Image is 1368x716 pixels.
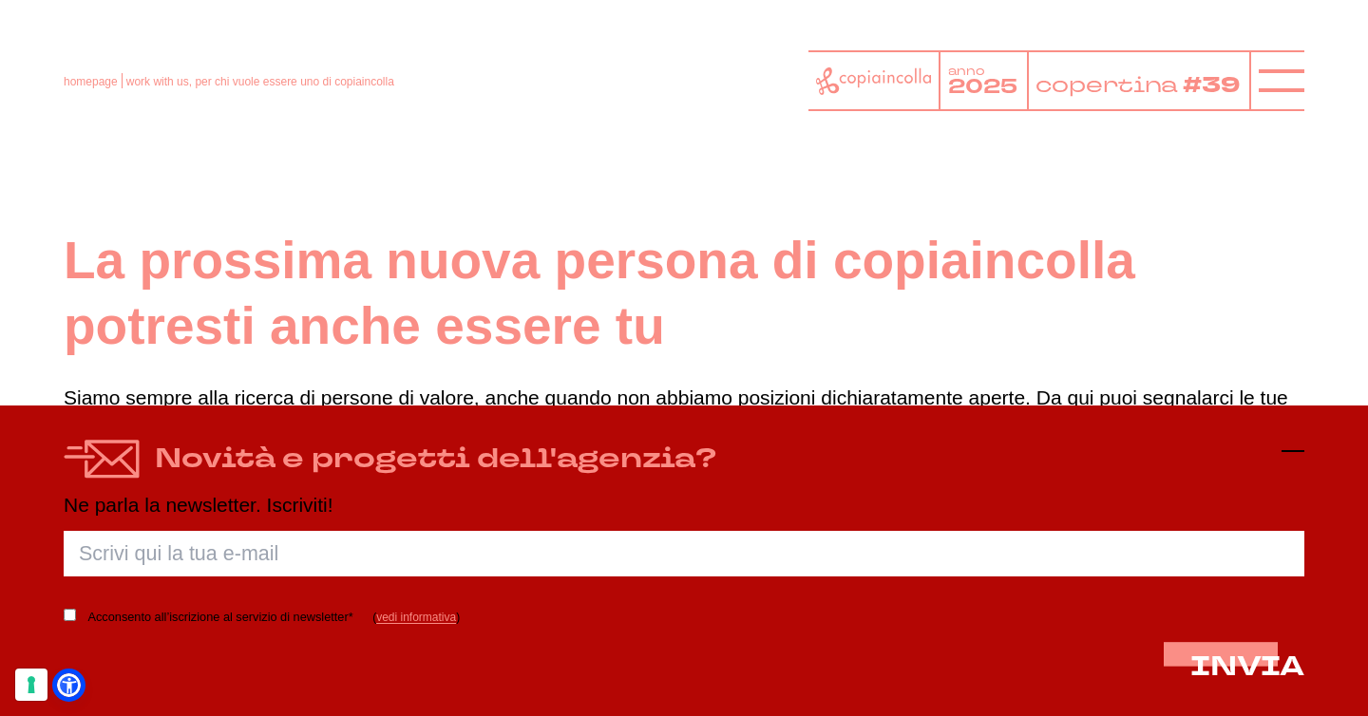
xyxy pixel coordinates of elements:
a: Open Accessibility Menu [57,673,81,697]
h1: La prossima nuova persona di copiaincolla potresti anche essere tu [64,228,1304,359]
p: Siamo sempre alla ricerca di persone di valore, anche quando non abbiamo posizioni dichiaratament... [64,382,1304,445]
a: vedi informativa [376,611,456,624]
tspan: anno [948,64,985,79]
button: INVIA [1190,651,1304,682]
a: homepage [64,75,118,88]
p: Ne parla la newsletter. Iscriviti! [64,494,1304,516]
button: Le tue preferenze relative al consenso per le tecnologie di tracciamento [15,669,47,701]
tspan: copertina [1035,70,1179,99]
h4: Novità e progetti dell'agenzia? [155,440,716,479]
input: Scrivi qui la tua e-mail [64,531,1304,576]
tspan: 2025 [948,73,1017,100]
span: ( ) [372,611,460,624]
label: Acconsento all’iscrizione al servizio di newsletter* [87,607,352,629]
span: work with us, per chi vuole essere uno di copiaincolla [126,75,394,88]
tspan: #39 [1183,70,1241,101]
span: INVIA [1190,648,1304,685]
